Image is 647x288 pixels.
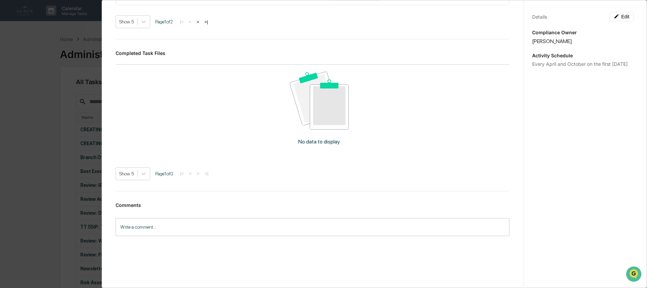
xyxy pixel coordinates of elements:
img: 1746055101610-c473b297-6a78-478c-a979-82029cc54cd1 [7,52,19,64]
span: [DATE] [60,111,74,116]
div: 🗄️ [49,139,55,145]
img: 1746055101610-c473b297-6a78-478c-a979-82029cc54cd1 [14,111,19,116]
div: Details [532,14,547,20]
a: 🔎Data Lookup [4,149,45,161]
div: We're available if you need us! [31,59,93,64]
span: Data Lookup [14,152,43,158]
div: 🔎 [7,152,12,158]
span: • [56,111,59,116]
button: < [187,171,194,176]
div: [PERSON_NAME] [532,38,634,44]
a: 🖐️Preclearance [4,136,46,148]
button: Edit [609,12,634,21]
img: No data [290,72,349,129]
span: Pylon [67,168,82,173]
p: Compliance Owner [532,30,634,35]
button: >| [203,171,210,176]
div: Start new chat [31,52,111,59]
p: How can we help? [7,14,123,25]
p: Activity Schedule [532,53,634,58]
a: Powered byPylon [48,168,82,173]
div: 🖐️ [7,139,12,145]
img: 8933085812038_c878075ebb4cc5468115_72.jpg [14,52,26,64]
button: |< [178,171,186,176]
button: > [195,171,202,176]
button: Start new chat [115,54,123,62]
span: [DATE] [22,92,36,98]
span: Preclearance [14,139,44,146]
img: Jack Rasmussen [7,104,18,115]
span: [PERSON_NAME] [21,111,55,116]
button: >| [202,19,210,25]
div: Past conversations [7,75,45,81]
span: Page 1 of 2 [155,19,173,24]
a: 🗄️Attestations [46,136,87,148]
button: |< [178,19,186,25]
button: > [195,19,201,25]
iframe: Open customer support [625,266,644,284]
h3: Comments [116,202,509,208]
button: < [187,19,194,25]
div: Every April and October on the first [DATE] [532,61,634,67]
button: See all [105,74,123,82]
span: Page 1 of 0 [155,171,173,176]
span: Attestations [56,139,84,146]
p: No data to display [298,138,340,145]
h3: Completed Task Files [116,50,509,56]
